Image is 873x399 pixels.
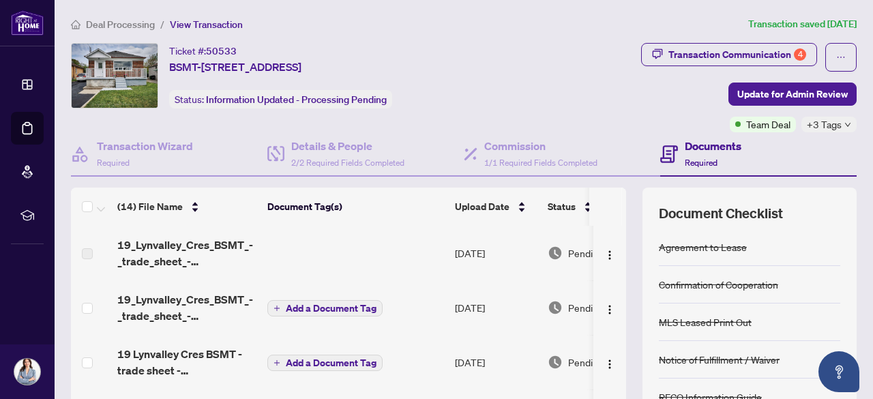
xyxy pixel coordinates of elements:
th: (14) File Name [112,188,262,226]
img: Logo [604,250,615,261]
span: 1/1 Required Fields Completed [484,158,597,168]
div: Notice of Fulfillment / Waiver [659,352,780,367]
img: Profile Icon [14,359,40,385]
span: Deal Processing [86,18,155,31]
img: IMG-E12169530_1.jpg [72,44,158,108]
button: Transaction Communication4 [641,43,817,66]
span: Update for Admin Review [737,83,848,105]
span: View Transaction [170,18,243,31]
div: Confirmation of Cooperation [659,277,778,292]
div: 4 [794,48,806,61]
img: Logo [604,304,615,315]
th: Document Tag(s) [262,188,449,226]
img: Document Status [548,300,563,315]
span: 19_Lynvalley_Cres_BSMT_-_trade_sheet_-_Iryna_to_Signed.pdf [117,291,256,324]
article: Transaction saved [DATE] [748,16,857,32]
div: MLS Leased Print Out [659,314,752,329]
button: Logo [599,351,621,373]
span: down [844,121,851,128]
button: Update for Admin Review [728,83,857,106]
span: BSMT-[STREET_ADDRESS] [169,59,301,75]
span: 50533 [206,45,237,57]
span: 2/2 Required Fields Completed [291,158,404,168]
h4: Details & People [291,138,404,154]
button: Open asap [818,351,859,392]
span: Status [548,199,576,214]
button: Add a Document Tag [267,299,383,317]
span: +3 Tags [807,117,842,132]
span: Add a Document Tag [286,358,376,368]
span: (14) File Name [117,199,183,214]
span: Team Deal [746,117,790,132]
li: / [160,16,164,32]
span: Required [97,158,130,168]
span: 19_Lynvalley_Cres_BSMT_-_trade_sheet_-_Alex_Signed.pdf [117,237,256,269]
td: [DATE] [449,280,542,335]
h4: Transaction Wizard [97,138,193,154]
span: Required [685,158,717,168]
td: [DATE] [449,335,542,389]
span: Upload Date [455,199,509,214]
th: Upload Date [449,188,542,226]
span: ellipsis [836,53,846,62]
span: Document Checklist [659,204,783,223]
span: plus [273,359,280,366]
span: home [71,20,80,29]
button: Logo [599,242,621,264]
span: 19 Lynvalley Cres BSMT - trade sheet - [PERSON_NAME] to Review.pdf [117,346,256,379]
div: Transaction Communication [668,44,806,65]
h4: Documents [685,138,741,154]
td: [DATE] [449,226,542,280]
img: Logo [604,359,615,370]
img: Document Status [548,246,563,261]
span: Pending Review [568,355,636,370]
span: Add a Document Tag [286,304,376,313]
h4: Commission [484,138,597,154]
img: Document Status [548,355,563,370]
div: Ticket #: [169,43,237,59]
span: Pending Review [568,246,636,261]
img: logo [11,10,44,35]
th: Status [542,188,658,226]
button: Logo [599,297,621,319]
span: Information Updated - Processing Pending [206,93,387,106]
button: Add a Document Tag [267,355,383,371]
span: plus [273,305,280,312]
span: Pending Review [568,300,636,315]
div: Agreement to Lease [659,239,747,254]
div: Status: [169,90,392,108]
button: Add a Document Tag [267,300,383,316]
button: Add a Document Tag [267,354,383,372]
